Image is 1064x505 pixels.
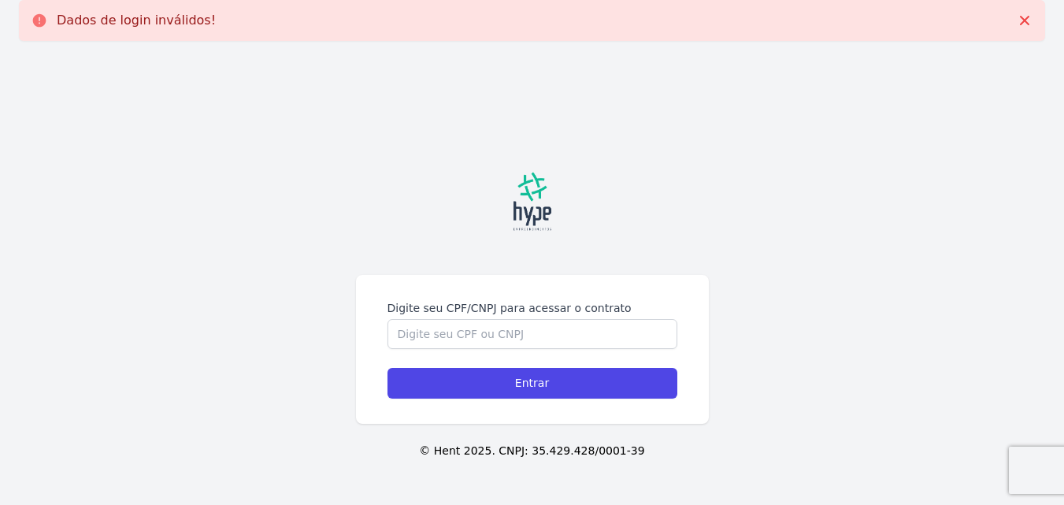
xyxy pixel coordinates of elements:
[57,13,216,28] p: Dados de login inválidos!
[387,319,677,349] input: Digite seu CPF ou CNPJ
[25,443,1039,459] p: © Hent 2025. CNPJ: 35.429.428/0001-39
[387,368,677,399] input: Entrar
[387,300,677,316] label: Digite seu CPF/CNPJ para acessar o contrato
[446,153,619,251] img: logos_png-03.png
